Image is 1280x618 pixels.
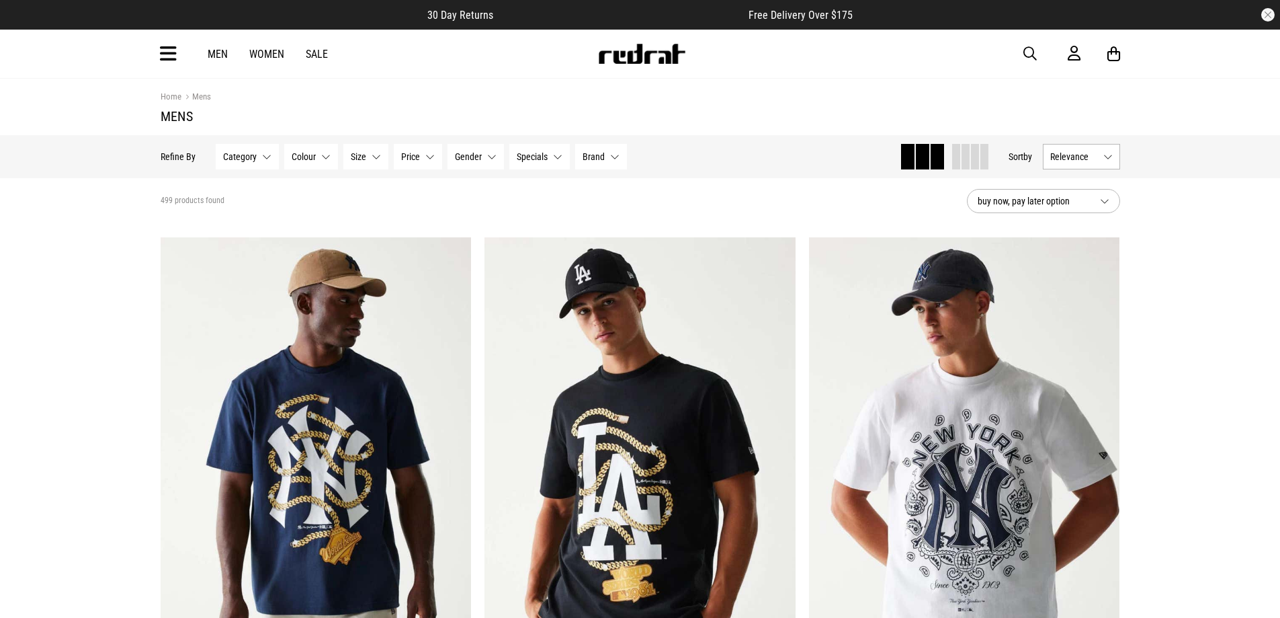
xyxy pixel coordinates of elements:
[208,48,228,61] a: Men
[1009,149,1032,165] button: Sortby
[216,144,279,169] button: Category
[394,144,442,169] button: Price
[161,196,224,206] span: 499 products found
[161,151,196,162] p: Refine By
[401,151,420,162] span: Price
[249,48,284,61] a: Women
[583,151,605,162] span: Brand
[967,189,1120,213] button: buy now, pay later option
[181,91,211,104] a: Mens
[427,9,493,22] span: 30 Day Returns
[1023,151,1032,162] span: by
[1043,144,1120,169] button: Relevance
[343,144,388,169] button: Size
[597,44,686,64] img: Redrat logo
[223,151,257,162] span: Category
[161,91,181,102] a: Home
[749,9,853,22] span: Free Delivery Over $175
[284,144,338,169] button: Colour
[978,193,1089,209] span: buy now, pay later option
[575,144,627,169] button: Brand
[455,151,482,162] span: Gender
[509,144,570,169] button: Specials
[520,8,722,22] iframe: Customer reviews powered by Trustpilot
[447,144,504,169] button: Gender
[1050,151,1098,162] span: Relevance
[292,151,316,162] span: Colour
[161,108,1120,124] h1: Mens
[351,151,366,162] span: Size
[517,151,548,162] span: Specials
[306,48,328,61] a: Sale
